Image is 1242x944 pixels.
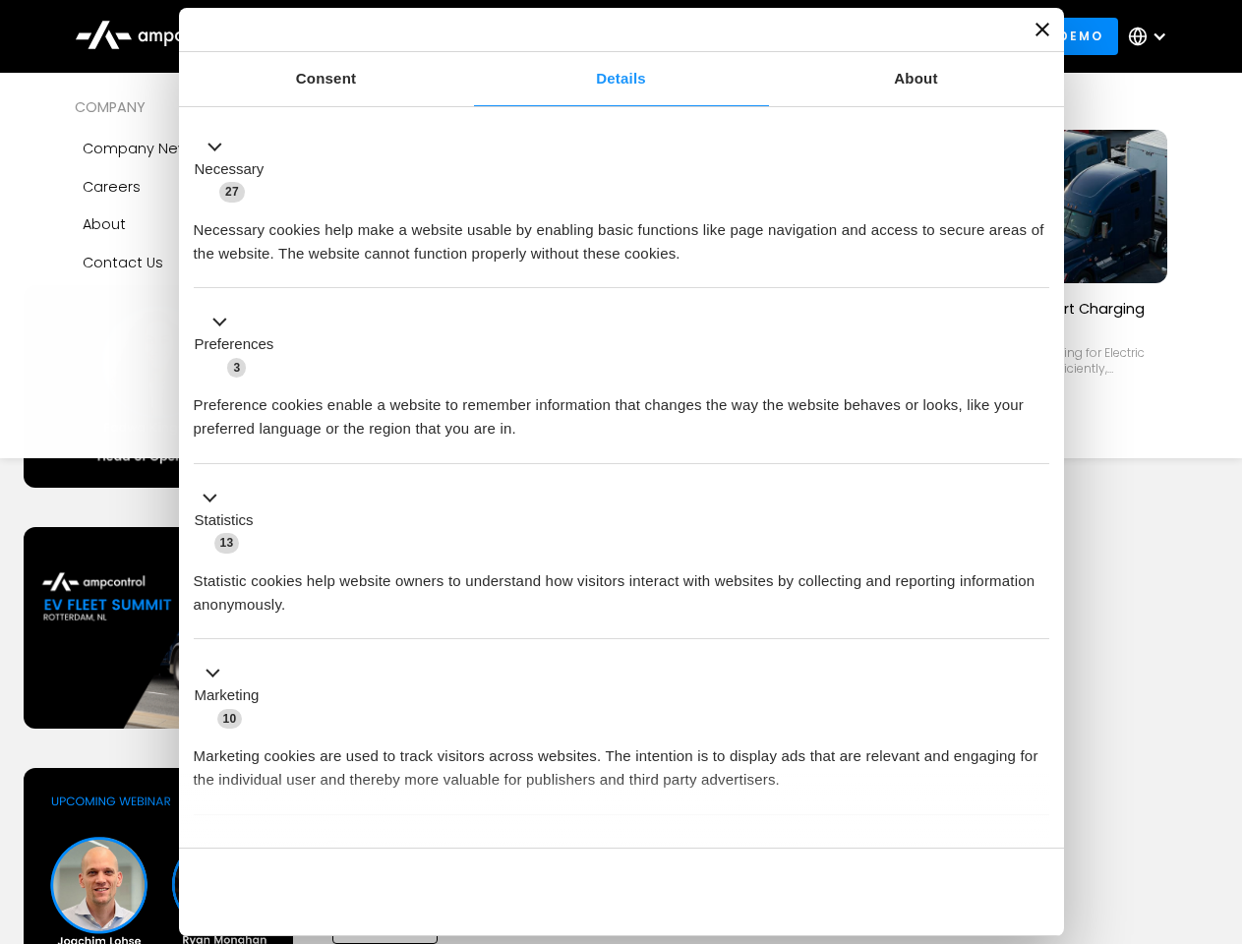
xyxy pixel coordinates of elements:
label: Preferences [195,333,274,356]
button: Close banner [1035,23,1049,36]
label: Marketing [195,684,260,707]
span: 2 [325,840,343,859]
a: About [769,52,1064,106]
div: About [83,213,126,235]
span: 13 [214,533,240,553]
a: Company news [75,130,319,167]
button: Necessary (27) [194,135,276,204]
a: Contact Us [75,244,319,281]
div: Company news [83,138,198,159]
div: COMPANY [75,96,319,118]
div: Necessary cookies help make a website usable by enabling basic functions like page navigation and... [194,204,1049,265]
button: Unclassified (2) [194,837,355,861]
a: Careers [75,168,319,206]
span: 10 [217,709,243,729]
div: Careers [83,176,141,198]
div: Statistic cookies help website owners to understand how visitors interact with websites by collec... [194,555,1049,617]
span: 3 [227,358,246,378]
a: About [75,206,319,243]
a: Details [474,52,769,106]
button: Statistics (13) [194,486,266,555]
div: Marketing cookies are used to track visitors across websites. The intention is to display ads tha... [194,730,1049,792]
label: Necessary [195,158,265,181]
div: Contact Us [83,252,163,273]
button: Preferences (3) [194,311,286,380]
label: Statistics [195,509,254,532]
div: Preference cookies enable a website to remember information that changes the way the website beha... [194,379,1049,441]
span: 27 [219,182,245,202]
button: Okay [766,863,1048,920]
button: Marketing (10) [194,662,271,731]
a: Consent [179,52,474,106]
